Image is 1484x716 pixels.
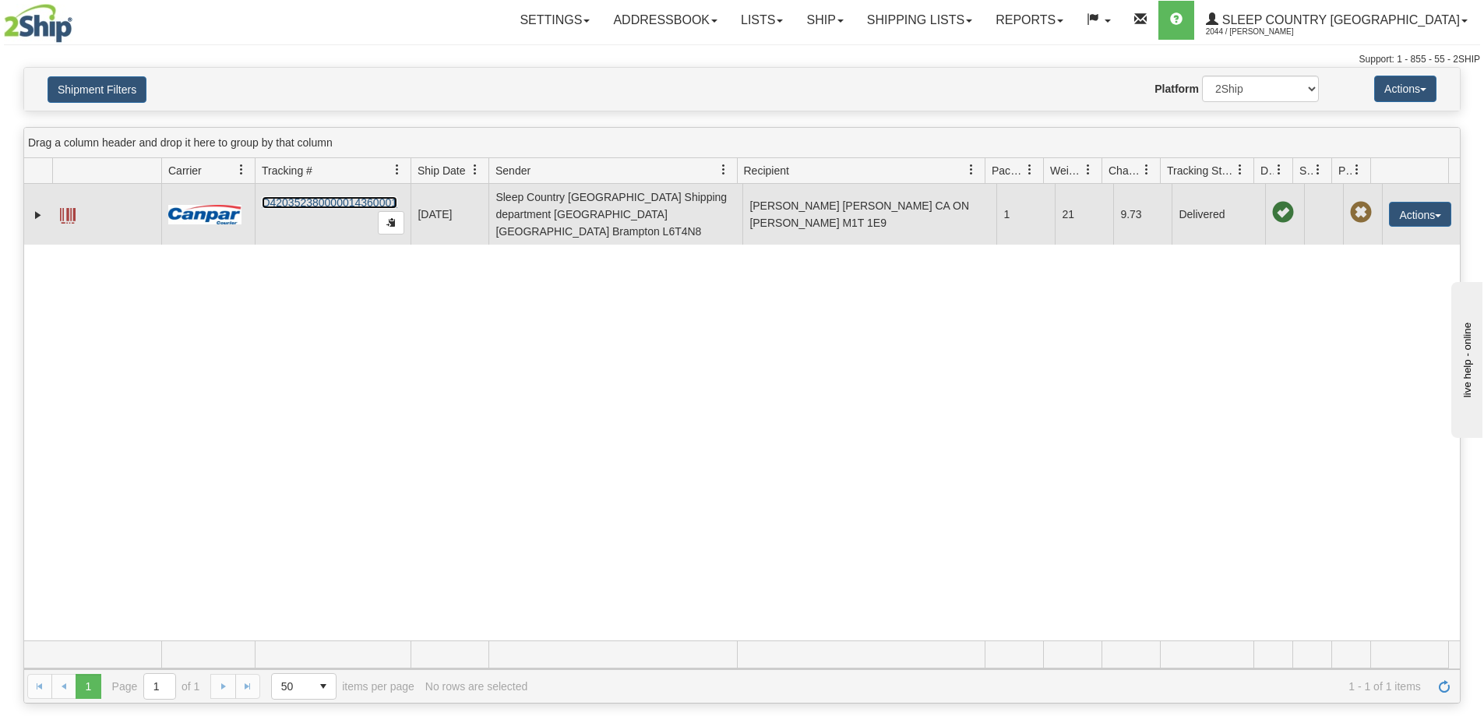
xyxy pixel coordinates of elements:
[742,184,996,245] td: [PERSON_NAME] [PERSON_NAME] CA ON [PERSON_NAME] M1T 1E9
[495,163,531,178] span: Sender
[144,674,175,699] input: Page 1
[462,157,488,183] a: Ship Date filter column settings
[30,207,46,223] a: Expand
[1017,157,1043,183] a: Packages filter column settings
[48,76,146,103] button: Shipment Filters
[168,163,202,178] span: Carrier
[1055,184,1113,245] td: 21
[488,184,742,245] td: Sleep Country [GEOGRAPHIC_DATA] Shipping department [GEOGRAPHIC_DATA] [GEOGRAPHIC_DATA] Brampton ...
[281,679,301,694] span: 50
[311,674,336,699] span: select
[1305,157,1331,183] a: Shipment Issues filter column settings
[1266,157,1292,183] a: Delivery Status filter column settings
[508,1,601,40] a: Settings
[855,1,984,40] a: Shipping lists
[262,163,312,178] span: Tracking #
[744,163,789,178] span: Recipient
[1050,163,1083,178] span: Weight
[992,163,1024,178] span: Packages
[1338,163,1352,178] span: Pickup Status
[168,205,241,224] img: 14 - Canpar
[984,1,1075,40] a: Reports
[1272,202,1294,224] span: On time
[996,184,1055,245] td: 1
[271,673,337,700] span: Page sizes drop down
[12,13,144,25] div: live help - online
[795,1,855,40] a: Ship
[1133,157,1160,183] a: Charge filter column settings
[24,128,1460,158] div: grid grouping header
[1374,76,1436,102] button: Actions
[1218,13,1460,26] span: Sleep Country [GEOGRAPHIC_DATA]
[1350,202,1372,224] span: Pickup Not Assigned
[1075,157,1102,183] a: Weight filter column settings
[262,196,397,209] a: D420352380000014360001
[538,680,1421,693] span: 1 - 1 of 1 items
[4,53,1480,66] div: Support: 1 - 855 - 55 - 2SHIP
[1389,202,1451,227] button: Actions
[228,157,255,183] a: Carrier filter column settings
[1227,157,1253,183] a: Tracking Status filter column settings
[1113,184,1172,245] td: 9.73
[1344,157,1370,183] a: Pickup Status filter column settings
[112,673,200,700] span: Page of 1
[384,157,411,183] a: Tracking # filter column settings
[378,211,404,235] button: Copy to clipboard
[1109,163,1141,178] span: Charge
[1167,163,1235,178] span: Tracking Status
[418,163,465,178] span: Ship Date
[1154,81,1199,97] label: Platform
[411,184,488,245] td: [DATE]
[710,157,737,183] a: Sender filter column settings
[1172,184,1265,245] td: Delivered
[1299,163,1313,178] span: Shipment Issues
[76,674,100,699] span: Page 1
[1448,278,1482,437] iframe: chat widget
[1260,163,1274,178] span: Delivery Status
[1194,1,1479,40] a: Sleep Country [GEOGRAPHIC_DATA] 2044 / [PERSON_NAME]
[958,157,985,183] a: Recipient filter column settings
[425,680,528,693] div: No rows are selected
[271,673,414,700] span: items per page
[1206,24,1323,40] span: 2044 / [PERSON_NAME]
[729,1,795,40] a: Lists
[601,1,729,40] a: Addressbook
[1432,674,1457,699] a: Refresh
[60,201,76,226] a: Label
[4,4,72,43] img: logo2044.jpg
